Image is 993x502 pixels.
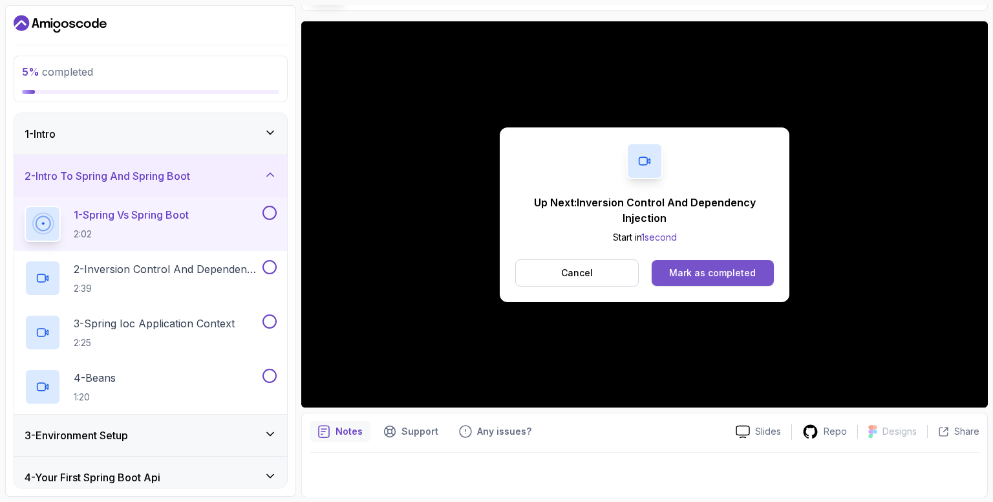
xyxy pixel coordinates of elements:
button: Share [927,425,979,438]
iframe: 1 - Spring vs Spring Boot [301,21,988,408]
p: Designs [882,425,917,438]
button: notes button [310,421,370,442]
p: 1:20 [74,391,116,404]
button: Cancel [515,259,639,287]
h3: 1 - Intro [25,126,56,142]
p: Slides [755,425,781,438]
p: 3 - Spring Ioc Application Context [74,316,235,331]
h3: 2 - Intro To Spring And Spring Boot [25,168,190,184]
a: Slides [725,425,791,439]
p: Share [954,425,979,438]
button: 2-Inversion Control And Dependency Injection2:39 [25,260,277,296]
button: 3-Environment Setup [14,415,287,456]
a: Dashboard [14,14,107,34]
button: 3-Spring Ioc Application Context2:25 [25,314,277,351]
button: Feedback button [451,421,539,442]
button: 1-Intro [14,113,287,155]
button: 4-Your First Spring Boot Api [14,457,287,498]
p: 2 - Inversion Control And Dependency Injection [74,261,260,277]
button: 4-Beans1:20 [25,369,277,405]
button: Support button [376,421,446,442]
p: Notes [336,425,363,438]
span: completed [22,65,93,78]
button: Mark as completed [652,260,774,286]
h3: 4 - Your First Spring Boot Api [25,470,160,485]
button: 1-Spring Vs Spring Boot2:02 [25,206,277,242]
p: Repo [824,425,847,438]
div: Mark as completed [669,267,756,279]
p: 4 - Beans [74,370,116,386]
p: 2:25 [74,336,235,349]
p: 2:39 [74,282,260,295]
p: Support [401,425,438,438]
p: 1 - Spring Vs Spring Boot [74,207,189,223]
a: Repo [792,424,857,440]
p: Up Next: Inversion Control And Dependency Injection [515,195,774,226]
span: 5 % [22,65,39,78]
p: Start in [515,231,774,244]
p: 2:02 [74,228,189,241]
button: 2-Intro To Spring And Spring Boot [14,155,287,197]
span: 1 second [641,232,677,243]
p: Any issues? [477,425,531,438]
p: Cancel [561,267,593,279]
h3: 3 - Environment Setup [25,428,128,443]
